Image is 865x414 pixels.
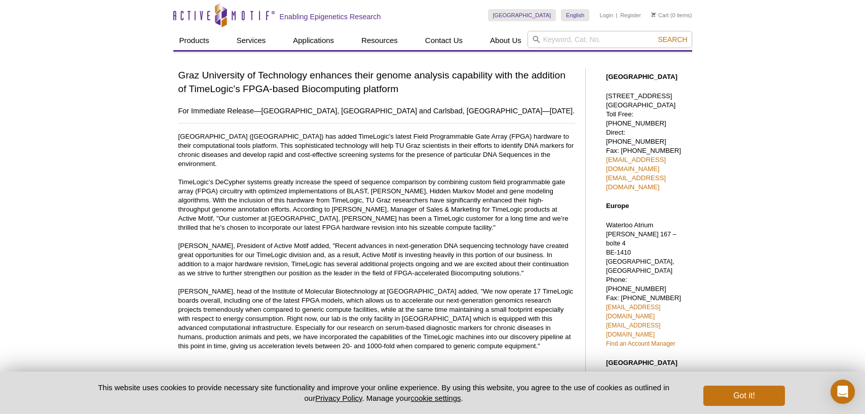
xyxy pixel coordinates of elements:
a: Privacy Policy [315,394,362,402]
a: [EMAIL_ADDRESS][DOMAIN_NAME] [606,322,660,338]
a: Products [173,31,215,50]
a: [EMAIL_ADDRESS][DOMAIN_NAME] [606,304,660,320]
span: [PERSON_NAME] 167 – boîte 4 BE-1410 [GEOGRAPHIC_DATA], [GEOGRAPHIC_DATA] [606,231,676,274]
a: Contact Us [419,31,469,50]
button: Search [655,35,690,44]
a: Login [599,12,613,19]
button: Got it! [703,386,784,406]
p: This website uses cookies to provide necessary site functionality and improve your online experie... [81,382,687,403]
a: Find an Account Manager [606,340,675,347]
span: Search [658,35,687,44]
p: Waterloo Atrium Phone: [PHONE_NUMBER] Fax: [PHONE_NUMBER] [606,221,687,348]
li: (0 items) [651,9,692,21]
a: Cart [651,12,669,19]
a: Register [620,12,641,19]
p: [GEOGRAPHIC_DATA] ([GEOGRAPHIC_DATA]) has added TimeLogic’s latest Field Programmable Gate Array ... [178,132,575,360]
a: Services [231,31,272,50]
h2: For Immediate Release—[GEOGRAPHIC_DATA], [GEOGRAPHIC_DATA] and Carlsbad, [GEOGRAPHIC_DATA]—[DATE]. [178,104,575,118]
strong: Europe [606,202,629,210]
img: Your Cart [651,12,656,17]
a: [EMAIL_ADDRESS][DOMAIN_NAME] [606,174,666,191]
a: About Us [484,31,528,50]
a: English [561,9,589,21]
li: | [616,9,618,21]
a: Resources [355,31,404,50]
a: [GEOGRAPHIC_DATA] [488,9,556,21]
a: [EMAIL_ADDRESS][DOMAIN_NAME] [606,156,666,173]
strong: [GEOGRAPHIC_DATA] [606,73,678,80]
strong: [GEOGRAPHIC_DATA] [606,359,678,366]
p: [STREET_ADDRESS] [GEOGRAPHIC_DATA] Toll Free: [PHONE_NUMBER] Direct: [PHONE_NUMBER] Fax: [PHONE_N... [606,92,687,192]
h2: Enabling Epigenetics Research [280,12,381,21]
div: Open Intercom Messenger [831,380,855,404]
button: cookie settings [410,394,461,402]
h1: Graz University of Technology enhances their genome analysis capability with the addition of Time... [178,68,575,97]
a: Applications [287,31,340,50]
input: Keyword, Cat. No. [528,31,692,48]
